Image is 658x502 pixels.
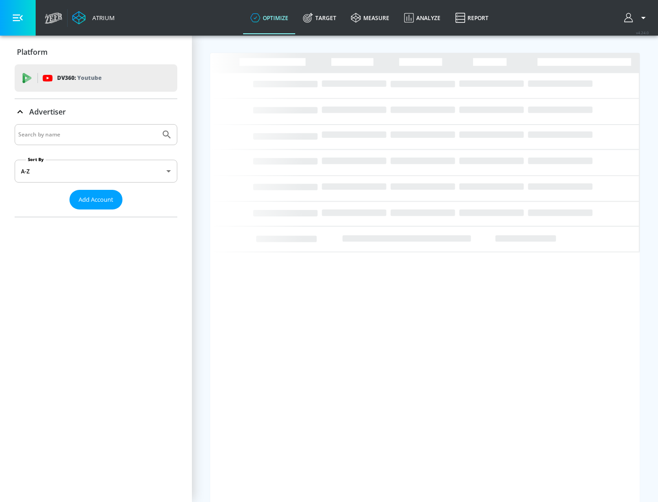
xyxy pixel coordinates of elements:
[15,39,177,65] div: Platform
[448,1,496,34] a: Report
[344,1,397,34] a: measure
[18,129,157,141] input: Search by name
[29,107,66,117] p: Advertiser
[636,30,649,35] span: v 4.24.0
[15,124,177,217] div: Advertiser
[243,1,296,34] a: optimize
[15,209,177,217] nav: list of Advertiser
[15,160,177,183] div: A-Z
[57,73,101,83] p: DV360:
[69,190,122,209] button: Add Account
[72,11,115,25] a: Atrium
[296,1,344,34] a: Target
[15,99,177,125] div: Advertiser
[79,194,113,205] span: Add Account
[397,1,448,34] a: Analyze
[15,64,177,92] div: DV360: Youtube
[77,73,101,83] p: Youtube
[17,47,48,57] p: Platform
[26,157,46,162] label: Sort By
[89,14,115,22] div: Atrium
